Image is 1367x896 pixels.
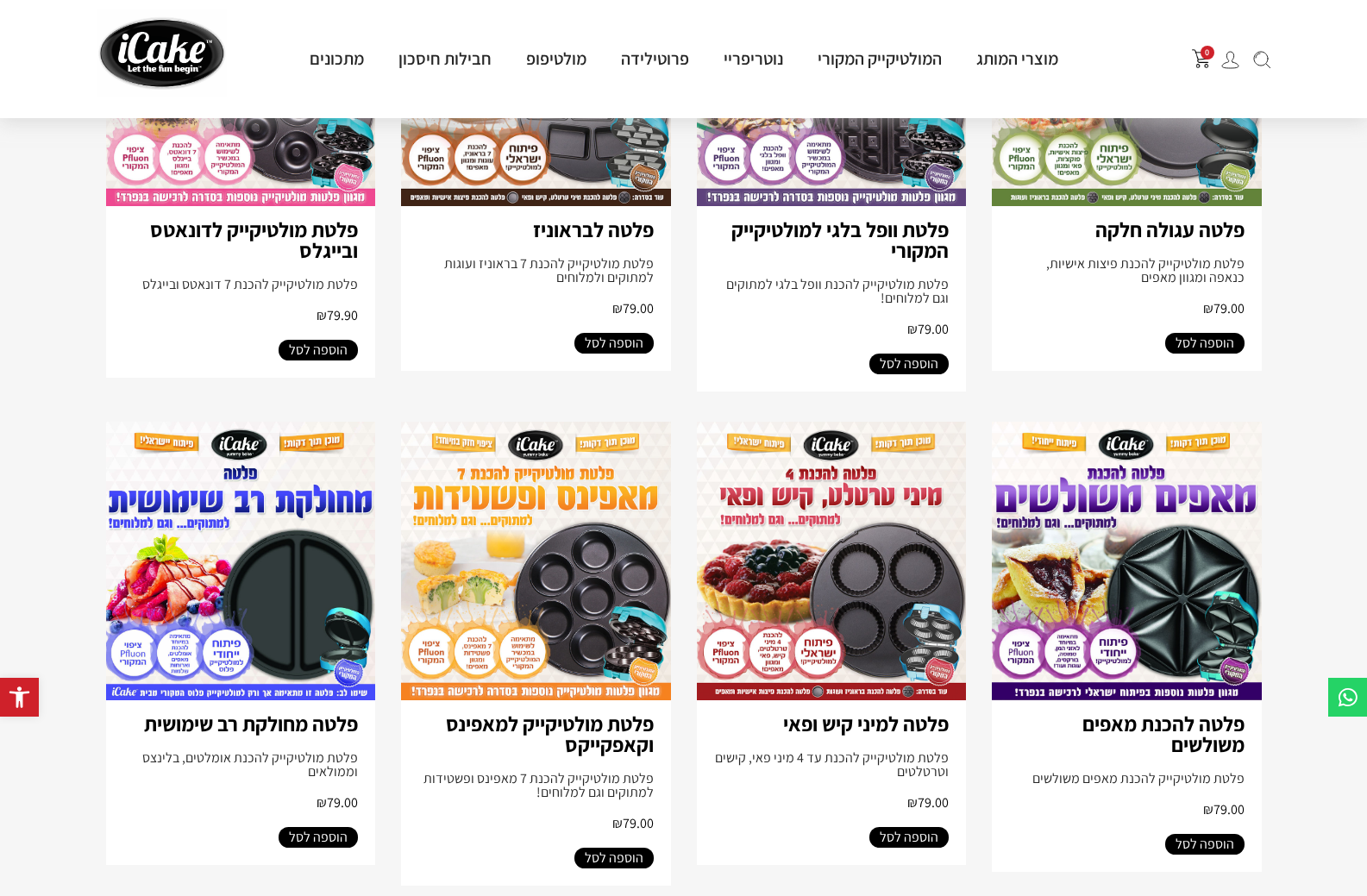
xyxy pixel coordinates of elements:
[880,354,938,374] span: הוספה לסל
[289,340,348,360] span: הוספה לסל
[418,772,654,799] div: פלטת מולטיקייק להכנת 7 מאפינס ופשטידות למתוקים וגם למלוחים!
[509,47,604,70] a: מולטיפופ
[1203,800,1245,818] span: 79.00
[1009,772,1245,786] div: פלטת מולטיקייק להכנת מאפים משולשים
[381,47,509,70] a: חבילות חיסכון
[289,827,348,848] span: הוספה לסל
[604,47,706,70] a: פרוטילידה
[1165,834,1245,855] a: הוספה לסל
[585,848,643,868] span: הוספה לסל
[1082,710,1245,758] a: פלטה להכנת מאפים משולשים
[706,47,800,70] a: נוטריפריי
[317,793,358,811] span: 79.00
[1176,333,1234,354] span: הוספה לסל
[959,47,1075,70] a: מוצרי המותג
[800,47,959,70] a: המולטיקייק המקורי
[123,278,359,291] div: פלטת מולטיקייק להכנת 7 דונאטס ובייגלס
[612,814,623,832] span: ₪
[783,710,949,737] a: פלטה למיני קיש ופאי
[279,340,358,360] a: הוספה לסל
[907,320,949,338] span: 79.00
[1095,216,1245,243] a: פלטה עגולה חלקה
[1203,299,1245,317] span: 79.00
[292,47,381,70] a: מתכונים
[1203,800,1213,818] span: ₪
[612,299,654,317] span: 79.00
[869,354,949,374] a: הוספה לסל
[907,320,918,338] span: ₪
[123,751,359,779] div: פלטת מולטיקייק להכנת אומלטים, בלינצס וממולאים
[574,333,654,354] a: הוספה לסל
[1201,46,1214,60] span: 0
[1192,49,1211,68] img: shopping-cart.png
[1203,299,1213,317] span: ₪
[907,793,918,811] span: ₪
[1192,49,1211,68] button: פתח עגלת קניות צדדית
[446,710,654,758] a: פלטת מולטיקייק למאפינס וקאפקייקס
[880,827,938,848] span: הוספה לסל
[533,216,654,243] a: פלטה לבראוניז
[585,333,643,354] span: הוספה לסל
[317,306,358,324] span: 79.90
[612,814,654,832] span: 79.00
[1176,834,1234,855] span: הוספה לסל
[317,306,327,324] span: ₪
[612,299,623,317] span: ₪
[279,827,358,848] a: הוספה לסל
[731,216,949,264] a: פלטת וופל בלגי למולטיקייק המקורי
[1165,333,1245,354] a: הוספה לסל
[907,793,949,811] span: 79.00
[574,848,654,868] a: הוספה לסל
[714,278,950,305] div: פלטת מולטיקייק להכנת וופל בלגי למתוקים וגם למלוחים!
[150,216,358,264] a: פלטת מולטיקייק לדונאטס ובייגלס
[1009,257,1245,285] div: פלטת מולטיקייק להכנת פיצות אישיות, כנאפה ומגוון מאפים
[317,793,327,811] span: ₪
[418,257,654,285] div: פלטת מולטיקייק להכנת 7 בראוניז ועוגות למתוקים ולמלוחים
[714,751,950,779] div: פלטת מולטיקייק להכנת עד 4 מיני פאי, קישים וטרטלטים
[869,827,949,848] a: הוספה לסל
[144,710,358,737] a: פלטה מחולקת רב שימושית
